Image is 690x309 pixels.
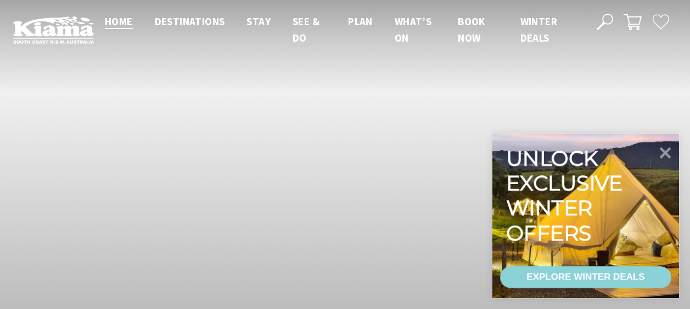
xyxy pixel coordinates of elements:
[506,146,627,245] div: Unlock exclusive winter offers
[500,266,671,288] a: EXPLORE WINTER DEALS
[155,15,225,28] span: Destinations
[94,13,584,47] nav: Main Menu
[520,15,557,44] span: Winter Deals
[246,15,271,28] span: Stay
[526,266,644,288] div: EXPLORE WINTER DEALS
[395,15,431,44] span: What’s On
[105,15,133,28] span: Home
[348,15,373,28] span: Plan
[13,16,94,44] img: Kiama Logo
[458,15,485,44] span: Book now
[293,15,319,44] span: See & Do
